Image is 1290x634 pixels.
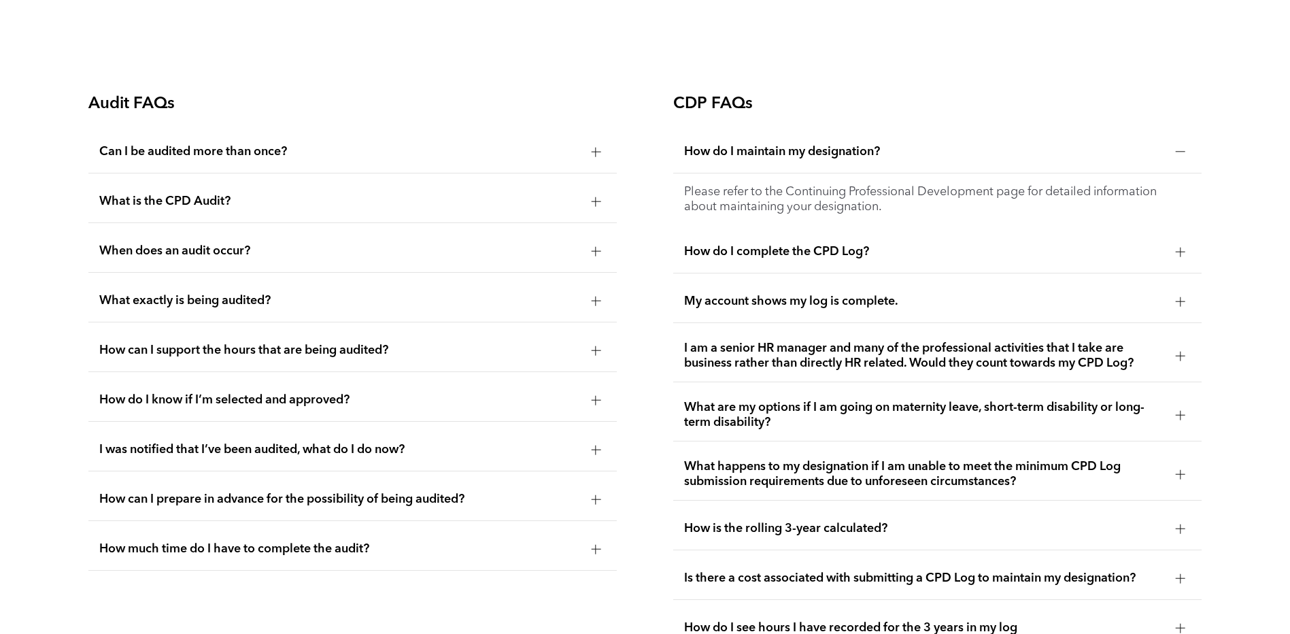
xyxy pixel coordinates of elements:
span: When does an audit occur? [99,244,581,258]
span: How is the rolling 3-year calculated? [684,521,1166,536]
span: Can I be audited more than once? [99,144,581,159]
span: What happens to my designation if I am unable to meet the minimum CPD Log submission requirements... [684,459,1166,489]
p: Please refer to the Continuing Professional Development page for detailed information about maint... [684,184,1191,214]
span: Audit FAQs [88,96,175,112]
span: How much time do I have to complete the audit? [99,541,581,556]
span: My account shows my log is complete. [684,294,1166,309]
span: What exactly is being audited? [99,293,581,308]
span: I am a senior HR manager and many of the professional activities that I take are business rather ... [684,341,1166,371]
span: How do I complete the CPD Log? [684,244,1166,259]
span: How do I maintain my designation? [684,144,1166,159]
span: How can I support the hours that are being audited? [99,343,581,358]
span: What are my options if I am going on maternity leave, short-term disability or long-term disability? [684,400,1166,430]
span: What is the CPD Audit? [99,194,581,209]
span: CDP FAQs [673,96,753,112]
span: How do I know if I’m selected and approved? [99,393,581,407]
span: I was notified that I’ve been audited, what do I do now? [99,442,581,457]
span: Is there a cost associated with submitting a CPD Log to maintain my designation? [684,571,1166,586]
span: How can I prepare in advance for the possibility of being audited? [99,492,581,507]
